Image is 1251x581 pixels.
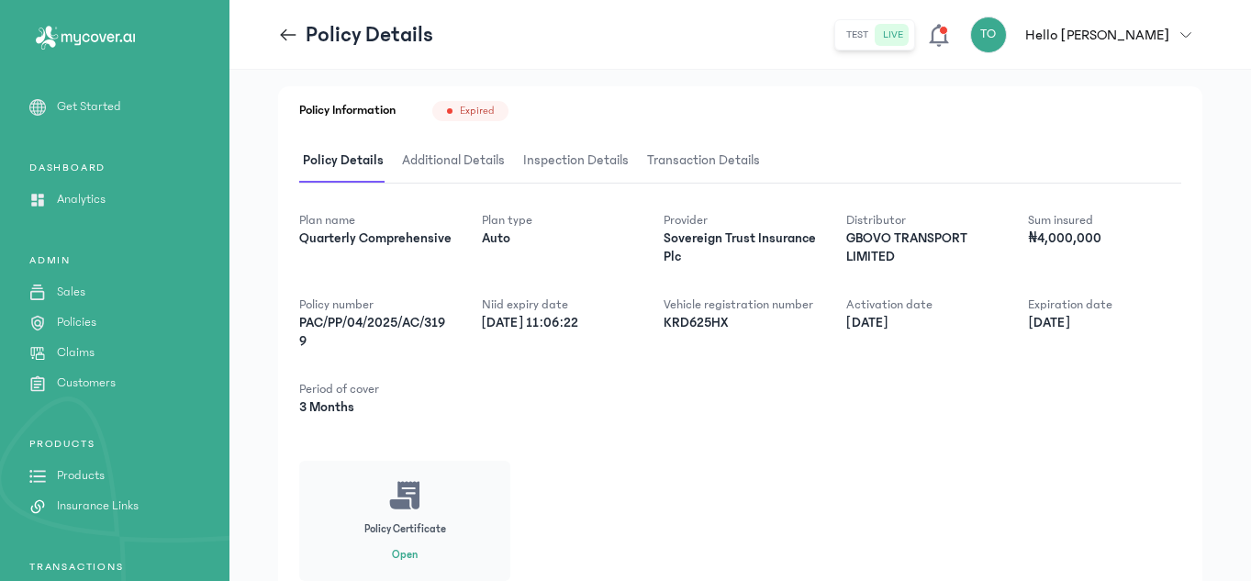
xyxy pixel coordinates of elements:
[1028,229,1181,248] p: ₦4,000,000
[299,140,398,183] button: Policy Details
[482,296,635,314] p: Niid expiry date
[299,101,396,121] h1: Policy Information
[846,211,1000,229] p: Distributor
[643,140,764,183] span: Transaction Details
[482,211,635,229] p: Plan type
[364,522,446,537] p: Policy Certificate
[664,296,817,314] p: Vehicle registration number
[299,380,452,398] p: Period of cover
[57,313,96,332] p: Policies
[57,283,85,302] p: Sales
[299,296,452,314] p: Policy number
[839,24,876,46] button: test
[299,314,452,351] p: PAC/PP/04/2025/AC/3199
[970,17,1007,53] div: TO
[1028,314,1181,332] p: [DATE]
[1028,296,1181,314] p: Expiration date
[482,229,635,248] p: Auto
[1025,24,1169,46] p: Hello [PERSON_NAME]
[846,229,1000,266] p: GBOVO TRANSPORT LIMITED
[519,140,643,183] button: Inspection Details
[57,343,95,363] p: Claims
[299,140,387,183] span: Policy Details
[299,211,452,229] p: Plan name
[519,140,632,183] span: Inspection Details
[846,296,1000,314] p: Activation date
[398,140,519,183] button: Additional Details
[970,17,1202,53] button: TOHello [PERSON_NAME]
[643,140,775,183] button: Transaction Details
[664,211,817,229] p: Provider
[57,497,139,516] p: Insurance Links
[1028,211,1181,229] p: Sum insured
[57,374,116,393] p: Customers
[57,466,105,486] p: Products
[306,20,433,50] p: Policy Details
[299,229,452,248] p: Quarterly Comprehensive
[57,190,106,209] p: Analytics
[482,314,635,332] p: [DATE] 11:06:22
[664,314,817,332] p: KRD625HX
[664,229,817,266] p: Sovereign Trust Insurance Plc
[398,140,508,183] span: Additional Details
[299,398,452,417] p: 3 Months
[876,24,910,46] button: live
[846,314,1000,332] p: [DATE]
[392,548,418,563] button: Open
[57,97,121,117] p: Get Started
[460,104,494,118] span: Expired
